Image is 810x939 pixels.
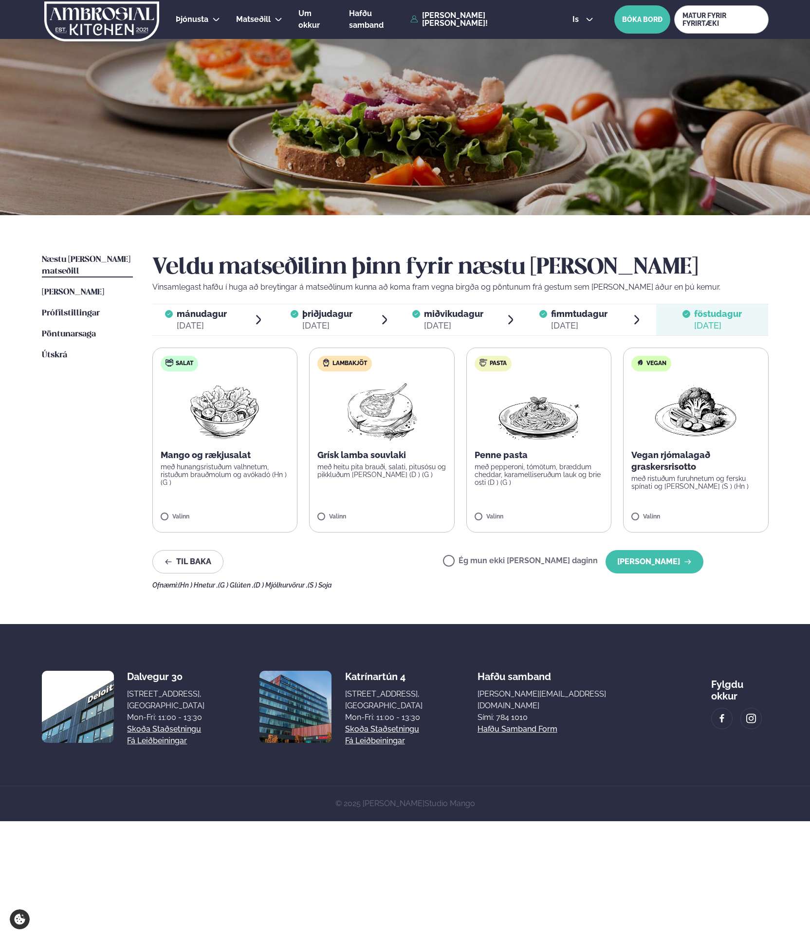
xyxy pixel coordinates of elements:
span: Prófílstillingar [42,309,100,317]
span: Pasta [490,360,507,368]
span: Þjónusta [176,15,208,24]
span: (Hn ) Hnetur , [178,581,218,589]
span: Matseðill [236,15,271,24]
a: Útskrá [42,350,67,361]
p: með ristuðum furuhnetum og fersku spínati og [PERSON_NAME] (S ) (Hn ) [631,475,760,490]
a: Næstu [PERSON_NAME] matseðill [42,254,133,277]
span: (G ) Glúten , [218,581,254,589]
span: Salat [176,360,193,368]
span: [PERSON_NAME] [42,288,104,296]
span: Hafðu samband [478,663,551,682]
a: image alt [741,708,761,729]
img: Lamb-Meat.png [339,379,425,442]
span: mánudagur [177,309,227,319]
span: fimmtudagur [551,309,607,319]
p: með hunangsristuðum valhnetum, ristuðum brauðmolum og avókadó (Hn ) (G ) [161,463,290,486]
a: Hafðu samband form [478,723,557,735]
span: þriðjudagur [302,309,352,319]
a: Studio Mango [424,799,475,808]
span: is [572,16,582,23]
p: Vegan rjómalagað graskersrisotto [631,449,760,473]
img: image alt [42,671,114,743]
img: Vegan.png [653,379,738,442]
p: með heitu pita brauði, salati, pitusósu og pikkluðum [PERSON_NAME] (D ) (G ) [317,463,446,479]
div: Mon-Fri: 11:00 - 13:30 [345,712,423,723]
div: [STREET_ADDRESS], [GEOGRAPHIC_DATA] [345,688,423,712]
a: Fá leiðbeiningar [345,735,405,747]
span: Pöntunarsaga [42,330,96,338]
p: Grísk lamba souvlaki [317,449,446,461]
h2: Veldu matseðilinn þinn fyrir næstu [PERSON_NAME] [152,254,769,281]
a: [PERSON_NAME] [42,287,104,298]
a: Skoða staðsetningu [127,723,201,735]
a: Prófílstillingar [42,308,100,319]
span: Um okkur [298,9,320,30]
div: [DATE] [694,320,742,331]
span: Vegan [646,360,666,368]
a: [PERSON_NAME][EMAIL_ADDRESS][DOMAIN_NAME] [478,688,657,712]
button: Til baka [152,550,223,573]
a: Skoða staðsetningu [345,723,419,735]
span: Lambakjöt [332,360,367,368]
a: Pöntunarsaga [42,329,96,340]
div: Mon-Fri: 11:00 - 13:30 [127,712,204,723]
p: með pepperoni, tómötum, bræddum cheddar, karamelliseruðum lauk og brie osti (D ) (G ) [475,463,604,486]
button: is [565,16,601,23]
button: BÓKA BORÐ [614,5,670,34]
a: Þjónusta [176,14,208,25]
button: [PERSON_NAME] [606,550,703,573]
p: Penne pasta [475,449,604,461]
div: Dalvegur 30 [127,671,204,682]
div: Fylgdu okkur [711,671,768,702]
span: © 2025 [PERSON_NAME] [335,799,475,808]
span: (D ) Mjólkurvörur , [254,581,308,589]
div: [DATE] [177,320,227,331]
img: Vegan.svg [636,359,644,367]
p: Vinsamlegast hafðu í huga að breytingar á matseðlinum kunna að koma fram vegna birgða og pöntunum... [152,281,769,293]
a: Hafðu samband [349,8,405,31]
img: Salad.png [182,379,268,442]
p: Sími: 784 1010 [478,712,657,723]
a: Um okkur [298,8,333,31]
span: Hafðu samband [349,9,384,30]
span: föstudagur [694,309,742,319]
img: salad.svg [166,359,173,367]
div: [DATE] [551,320,607,331]
a: [PERSON_NAME] [PERSON_NAME]! [410,12,550,27]
div: Katrínartún 4 [345,671,423,682]
img: logo [44,1,160,41]
span: (S ) Soja [308,581,332,589]
div: Ofnæmi: [152,581,769,589]
div: [DATE] [424,320,483,331]
a: image alt [712,708,732,729]
a: Fá leiðbeiningar [127,735,187,747]
img: image alt [717,713,727,724]
span: miðvikudagur [424,309,483,319]
div: [DATE] [302,320,352,331]
a: Cookie settings [10,909,30,929]
img: Spagetti.png [496,379,582,442]
span: Útskrá [42,351,67,359]
a: Matseðill [236,14,271,25]
a: MATUR FYRIR FYRIRTÆKI [674,5,768,34]
img: Lamb.svg [322,359,330,367]
img: image alt [746,713,756,724]
span: Næstu [PERSON_NAME] matseðill [42,256,130,276]
p: Mango og rækjusalat [161,449,290,461]
img: image alt [259,671,331,743]
img: pasta.svg [479,359,487,367]
div: [STREET_ADDRESS], [GEOGRAPHIC_DATA] [127,688,204,712]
